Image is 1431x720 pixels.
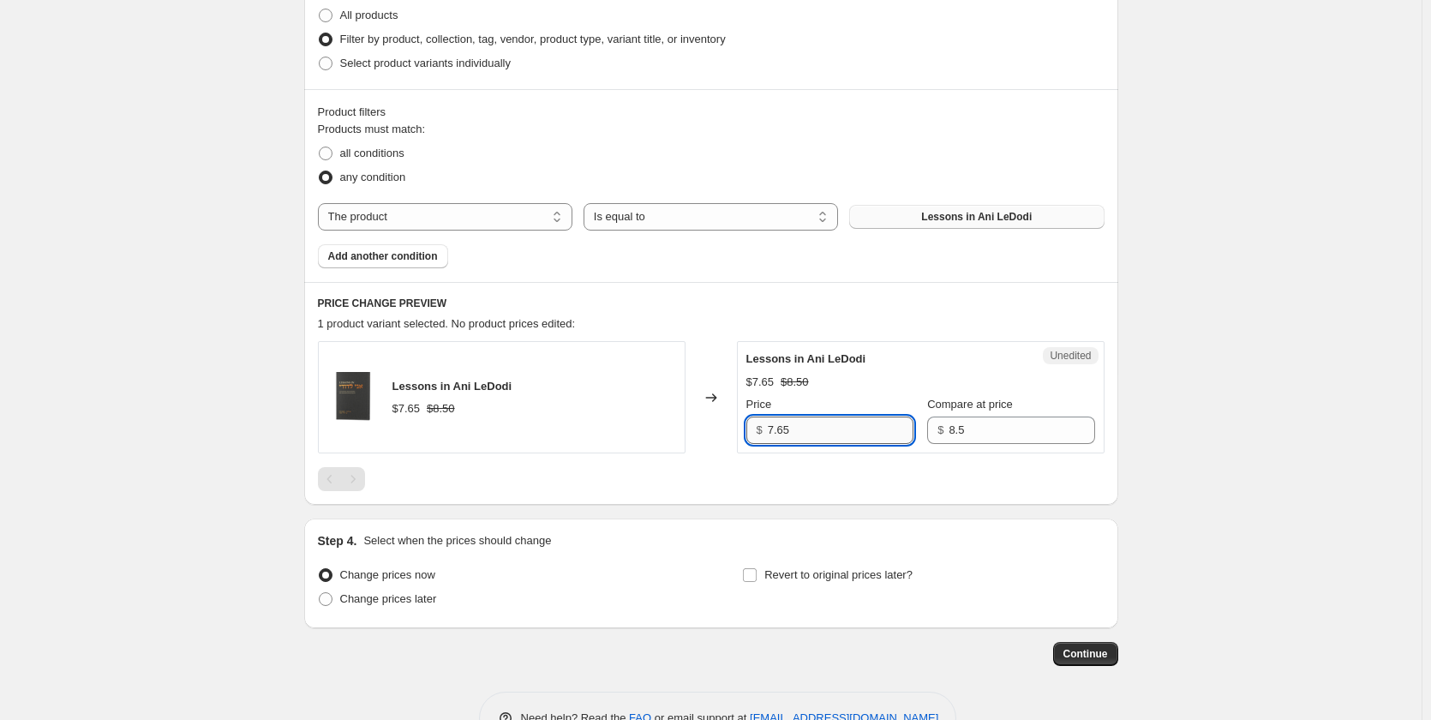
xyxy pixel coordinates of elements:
span: $ [937,423,943,436]
img: Mockupaniledodi_80x.png [327,372,379,423]
strike: $8.50 [427,400,455,417]
span: Select product variants individually [340,57,511,69]
span: Compare at price [927,398,1013,411]
div: $7.65 [746,374,775,391]
span: All products [340,9,398,21]
span: Lessons in Ani LeDodi [392,380,512,393]
div: $7.65 [392,400,421,417]
span: Add another condition [328,249,438,263]
span: Filter by product, collection, tag, vendor, product type, variant title, or inventory [340,33,726,45]
span: 1 product variant selected. No product prices edited: [318,317,576,330]
h2: Step 4. [318,532,357,549]
nav: Pagination [318,467,365,491]
span: Change prices now [340,568,435,581]
h6: PRICE CHANGE PREVIEW [318,297,1105,310]
span: Lessons in Ani LeDodi [921,210,1032,224]
span: Revert to original prices later? [764,568,913,581]
div: Product filters [318,104,1105,121]
p: Select when the prices should change [363,532,551,549]
span: $ [757,423,763,436]
span: Change prices later [340,592,437,605]
span: Products must match: [318,123,426,135]
span: Continue [1063,647,1108,661]
button: Add another condition [318,244,448,268]
span: Price [746,398,772,411]
span: all conditions [340,147,404,159]
span: Lessons in Ani LeDodi [746,352,866,365]
button: Lessons in Ani LeDodi [849,205,1104,229]
span: any condition [340,171,406,183]
span: Unedited [1050,349,1091,363]
strike: $8.50 [781,374,809,391]
button: Continue [1053,642,1118,666]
